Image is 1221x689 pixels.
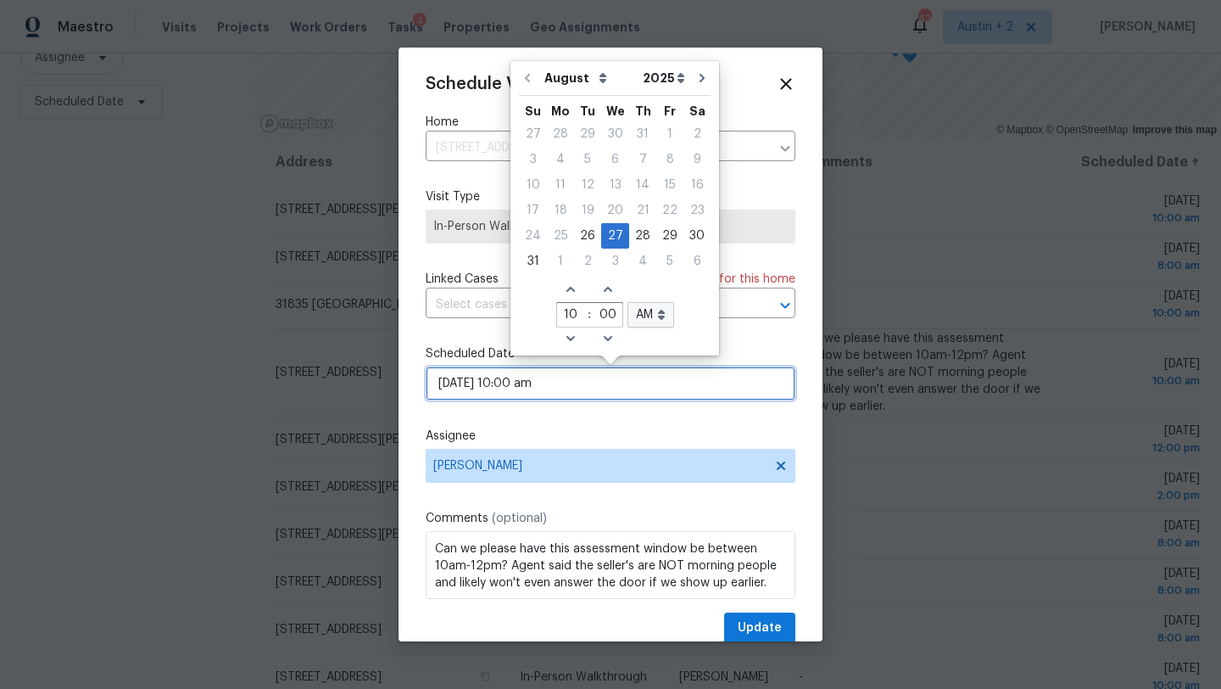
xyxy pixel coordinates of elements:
div: Tue Aug 26 2025 [574,223,601,249]
div: Thu Aug 21 2025 [629,198,656,223]
div: Mon Sep 01 2025 [547,249,574,274]
abbr: Thursday [635,105,651,117]
span: [PERSON_NAME] [433,459,766,473]
div: 20 [601,199,629,222]
div: Tue Sep 02 2025 [574,249,601,274]
div: Wed Aug 13 2025 [601,172,629,198]
div: Mon Aug 04 2025 [547,147,574,172]
abbr: Monday [551,105,570,117]
button: Go to previous month [515,61,540,95]
input: hours (12hr clock) [557,304,585,328]
span: (optional) [492,513,547,524]
div: 19 [574,199,601,222]
abbr: Saturday [689,105,705,117]
div: Sat Aug 09 2025 [683,147,711,172]
label: Visit Type [426,188,795,205]
div: 22 [656,199,683,222]
abbr: Tuesday [580,105,595,117]
span: Schedule Visit [426,76,542,92]
div: 17 [519,199,547,222]
div: 30 [683,224,711,248]
div: Thu Aug 28 2025 [629,223,656,249]
div: 6 [683,249,711,273]
span: Decrease minutes [594,328,622,351]
span: Increase hours (12hr clock) [557,278,585,302]
div: Sun Aug 24 2025 [519,223,547,249]
div: Tue Aug 05 2025 [574,147,601,172]
div: 2 [574,249,601,273]
div: 16 [683,173,711,197]
div: 4 [629,249,656,273]
div: 14 [629,173,656,197]
div: Fri Aug 15 2025 [656,172,683,198]
label: Assignee [426,428,795,445]
div: 12 [574,173,601,197]
span: Update [738,618,782,639]
button: Open [773,294,797,317]
abbr: Sunday [525,105,541,117]
div: 29 [656,224,683,248]
button: Update [724,613,795,644]
div: 1 [656,122,683,146]
div: 2 [683,122,711,146]
div: Mon Aug 25 2025 [547,223,574,249]
span: Linked Cases [426,271,499,288]
div: 29 [574,122,601,146]
div: Tue Aug 12 2025 [574,172,601,198]
input: M/D/YYYY [426,367,795,401]
div: 5 [656,249,683,273]
input: minutes [594,304,622,328]
div: 25 [547,224,574,248]
input: Select cases [426,292,748,318]
select: Month [540,65,638,91]
abbr: Friday [664,105,676,117]
div: Sun Aug 31 2025 [519,249,547,274]
div: 27 [601,224,629,248]
div: Fri Sep 05 2025 [656,249,683,274]
div: 27 [519,122,547,146]
div: 4 [547,148,574,171]
div: 28 [629,224,656,248]
div: Mon Aug 18 2025 [547,198,574,223]
select: Year [638,65,689,91]
div: Tue Aug 19 2025 [574,198,601,223]
div: 31 [629,122,656,146]
div: 8 [656,148,683,171]
div: Mon Jul 28 2025 [547,121,574,147]
div: 30 [601,122,629,146]
div: 18 [547,199,574,222]
div: Thu Aug 14 2025 [629,172,656,198]
div: Sat Sep 06 2025 [683,249,711,274]
div: Fri Aug 01 2025 [656,121,683,147]
div: 3 [519,148,547,171]
textarea: Can we please have this assessment window be between 10am-12pm? Agent said the seller's are NOT m... [426,531,795,599]
div: Thu Jul 31 2025 [629,121,656,147]
div: Thu Aug 07 2025 [629,147,656,172]
div: Sat Aug 16 2025 [683,172,711,198]
div: 5 [574,148,601,171]
div: Sun Jul 27 2025 [519,121,547,147]
div: Wed Aug 06 2025 [601,147,629,172]
label: Home [426,114,795,131]
div: Wed Jul 30 2025 [601,121,629,147]
div: 1 [547,249,574,273]
div: Fri Aug 08 2025 [656,147,683,172]
div: Sat Aug 02 2025 [683,121,711,147]
div: Sat Aug 23 2025 [683,198,711,223]
div: 15 [656,173,683,197]
div: 6 [601,148,629,171]
div: Sun Aug 03 2025 [519,147,547,172]
div: Sat Aug 30 2025 [683,223,711,249]
div: Fri Aug 22 2025 [656,198,683,223]
span: Close [777,75,795,93]
div: 31 [519,249,547,273]
div: Thu Sep 04 2025 [629,249,656,274]
div: 7 [629,148,656,171]
span: In-Person Walkthrough [433,218,788,235]
span: Decrease hours (12hr clock) [557,328,585,351]
div: 3 [601,249,629,273]
div: Wed Sep 03 2025 [601,249,629,274]
abbr: Wednesday [606,105,625,117]
div: Sun Aug 10 2025 [519,172,547,198]
div: 13 [601,173,629,197]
